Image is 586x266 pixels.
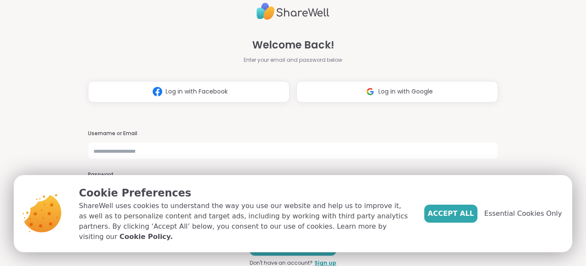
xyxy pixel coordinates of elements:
p: ShareWell uses cookies to understand the way you use our website and help us to improve it, as we... [79,201,411,242]
a: Cookie Policy. [119,232,172,242]
span: Essential Cookies Only [484,209,562,219]
img: ShareWell Logomark [362,84,378,100]
button: Log in with Google [296,81,498,103]
span: Log in with Google [378,87,433,96]
h3: Password [88,171,498,178]
p: Cookie Preferences [79,185,411,201]
img: ShareWell Logomark [149,84,166,100]
button: Log in with Facebook [88,81,290,103]
span: Accept All [428,209,474,219]
span: Enter your email and password below [244,56,342,64]
h3: Username or Email [88,130,498,137]
button: Accept All [424,205,477,223]
span: Log in with Facebook [166,87,228,96]
span: Welcome Back! [252,37,334,53]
